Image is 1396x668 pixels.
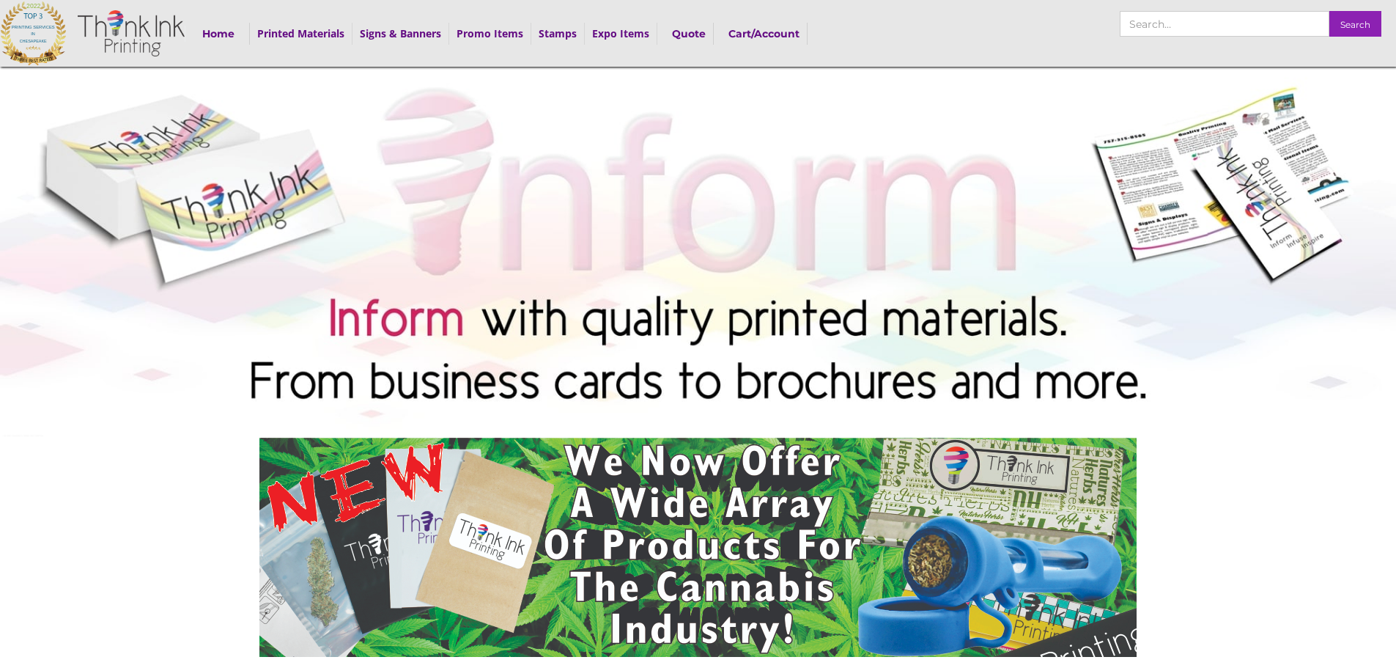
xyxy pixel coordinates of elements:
[665,23,714,45] a: Quote
[585,23,657,45] div: Expo Items
[531,23,585,45] div: Stamps
[728,27,799,40] strong: Cart/Account
[592,26,649,40] a: Expo Items
[721,23,808,45] a: Cart/Account
[250,23,352,45] div: Printed Materials
[1329,11,1381,37] input: Search
[199,23,250,45] a: Home
[449,23,531,45] div: Promo Items
[352,23,449,45] div: Signs & Banners
[360,26,441,40] a: Signs & Banners
[672,27,706,40] strong: Quote
[202,27,234,40] strong: Home
[539,26,577,40] a: Stamps
[1337,44,1396,657] div: next slide
[457,26,523,40] a: Promo Items
[1120,11,1329,37] input: Search…
[257,26,344,40] a: Printed Materials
